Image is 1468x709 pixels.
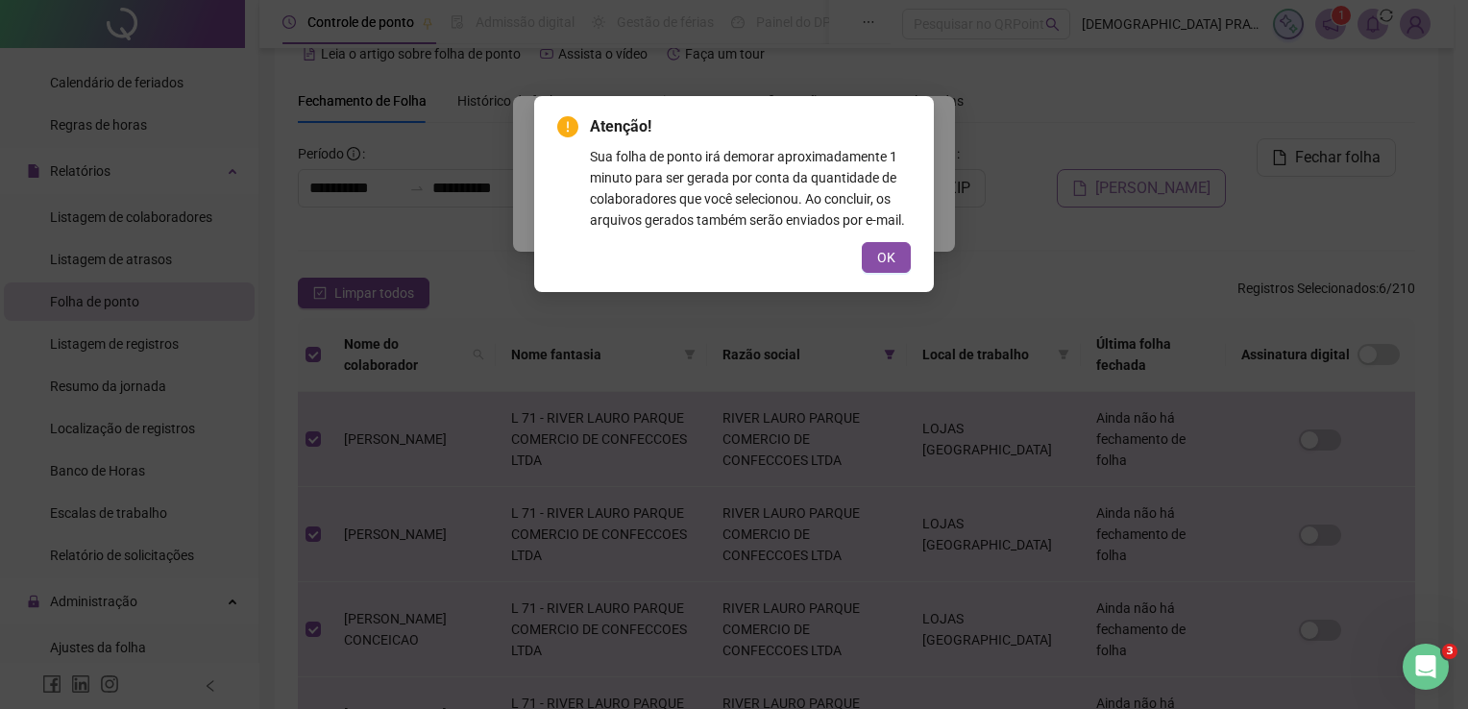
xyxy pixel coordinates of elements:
[862,242,911,273] button: OK
[590,146,911,231] div: Sua folha de ponto irá demorar aproximadamente 1 minuto para ser gerada por conta da quantidade d...
[877,247,895,268] span: OK
[590,115,911,138] span: Atenção!
[1403,644,1449,690] iframe: Intercom live chat
[1442,644,1457,659] span: 3
[557,116,578,137] span: exclamation-circle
